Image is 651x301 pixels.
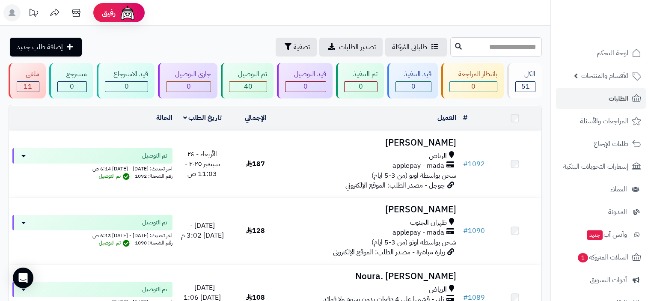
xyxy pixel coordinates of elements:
a: وآتس آبجديد [556,224,646,245]
h3: [PERSON_NAME] [285,205,456,215]
div: 40 [229,82,267,92]
a: #1092 [463,159,485,169]
span: 187 [246,159,265,169]
span: الأقسام والمنتجات [581,70,628,82]
span: إشعارات التحويلات البنكية [563,161,628,173]
span: رفيق [102,8,116,18]
h3: [PERSON_NAME] [285,138,456,148]
span: 0 [471,81,476,92]
div: الكل [515,69,535,79]
span: رقم الشحنة: 1090 [135,239,172,247]
a: #1090 [463,226,485,236]
span: تم التوصيل [142,218,167,227]
span: تصفية [294,42,310,52]
div: 0 [450,82,497,92]
a: المدونة [556,202,646,222]
div: تم التوصيل [229,69,267,79]
span: وآتس آب [586,229,627,241]
span: زيارة مباشرة - مصدر الطلب: الموقع الإلكتروني [333,247,445,257]
span: applepay - mada [392,161,444,171]
div: قيد التنفيذ [395,69,432,79]
span: جوجل - مصدر الطلب: الموقع الإلكتروني [345,180,445,191]
a: ملغي 11 [7,63,48,98]
a: جاري التوصيل 0 [156,63,219,98]
span: 128 [246,226,265,236]
span: 11 [24,81,32,92]
div: تم التنفيذ [344,69,378,79]
span: رقم الشحنة: 1092 [135,172,172,180]
a: تصدير الطلبات [319,38,383,57]
span: الرياض [429,151,447,161]
a: قيد التوصيل 0 [275,63,334,98]
a: قيد الاسترجاع 0 [95,63,157,98]
span: جديد [587,230,603,240]
span: المراجعات والأسئلة [580,115,628,127]
a: السلات المتروكة1 [556,247,646,268]
span: المدونة [608,206,627,218]
a: طلبات الإرجاع [556,134,646,154]
span: الأربعاء - ٢٤ سبتمبر ٢٠٢٥ - 11:03 ص [185,149,220,179]
span: 0 [303,81,308,92]
a: أدوات التسويق [556,270,646,290]
span: الطلبات [609,92,628,104]
span: الرياض [429,285,447,295]
span: تم التوصيل [142,285,167,294]
span: تم التوصيل [99,172,132,180]
span: تم التوصيل [142,152,167,160]
span: 1 [577,253,589,263]
span: 0 [125,81,129,92]
div: قيد الاسترجاع [105,69,149,79]
a: العميل [437,113,456,123]
span: # [463,159,468,169]
span: 0 [359,81,363,92]
span: applepay - mada [392,228,444,238]
div: قيد التوصيل [285,69,326,79]
span: طلباتي المُوكلة [392,42,427,52]
a: لوحة التحكم [556,43,646,63]
a: تاريخ الطلب [183,113,222,123]
span: إضافة طلب جديد [17,42,63,52]
span: تم التوصيل [99,239,132,247]
div: بانتظار المراجعة [449,69,497,79]
a: تم التنفيذ 0 [334,63,386,98]
a: تم التوصيل 40 [219,63,275,98]
button: تصفية [276,38,317,57]
span: السلات المتروكة [577,251,628,263]
div: 11 [17,82,39,92]
span: العملاء [610,183,627,195]
div: 0 [285,82,326,92]
a: مسترجع 0 [48,63,95,98]
a: المراجعات والأسئلة [556,111,646,131]
h3: Noura. [PERSON_NAME] [285,271,456,281]
span: # [463,226,468,236]
img: ai-face.png [119,4,136,21]
span: أدوات التسويق [590,274,627,286]
span: شحن بواسطة اوتو (من 3-5 ايام) [372,170,456,181]
a: بانتظار المراجعة 0 [440,63,505,98]
a: الحالة [156,113,172,123]
a: إضافة طلب جديد [10,38,82,57]
span: لوحة التحكم [597,47,628,59]
div: مسترجع [57,69,87,79]
span: 40 [244,81,253,92]
span: ظهران الجنوب [410,218,447,228]
div: Open Intercom Messenger [13,268,33,288]
span: 0 [187,81,191,92]
div: اخر تحديث: [DATE] - [DATE] 6:13 ص [12,230,172,239]
a: الطلبات [556,88,646,109]
a: تحديثات المنصة [23,4,44,24]
span: [DATE] - [DATE] 3:02 م [181,221,224,241]
span: 0 [70,81,74,92]
div: 0 [105,82,148,92]
a: طلباتي المُوكلة [385,38,447,57]
a: قيد التنفيذ 0 [386,63,440,98]
span: طلبات الإرجاع [594,138,628,150]
span: 0 [411,81,416,92]
div: 0 [345,82,377,92]
div: جاري التوصيل [166,69,211,79]
span: شحن بواسطة اوتو (من 3-5 ايام) [372,237,456,247]
a: # [463,113,467,123]
img: logo-2.png [593,15,643,33]
a: إشعارات التحويلات البنكية [556,156,646,177]
a: الإجمالي [245,113,266,123]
